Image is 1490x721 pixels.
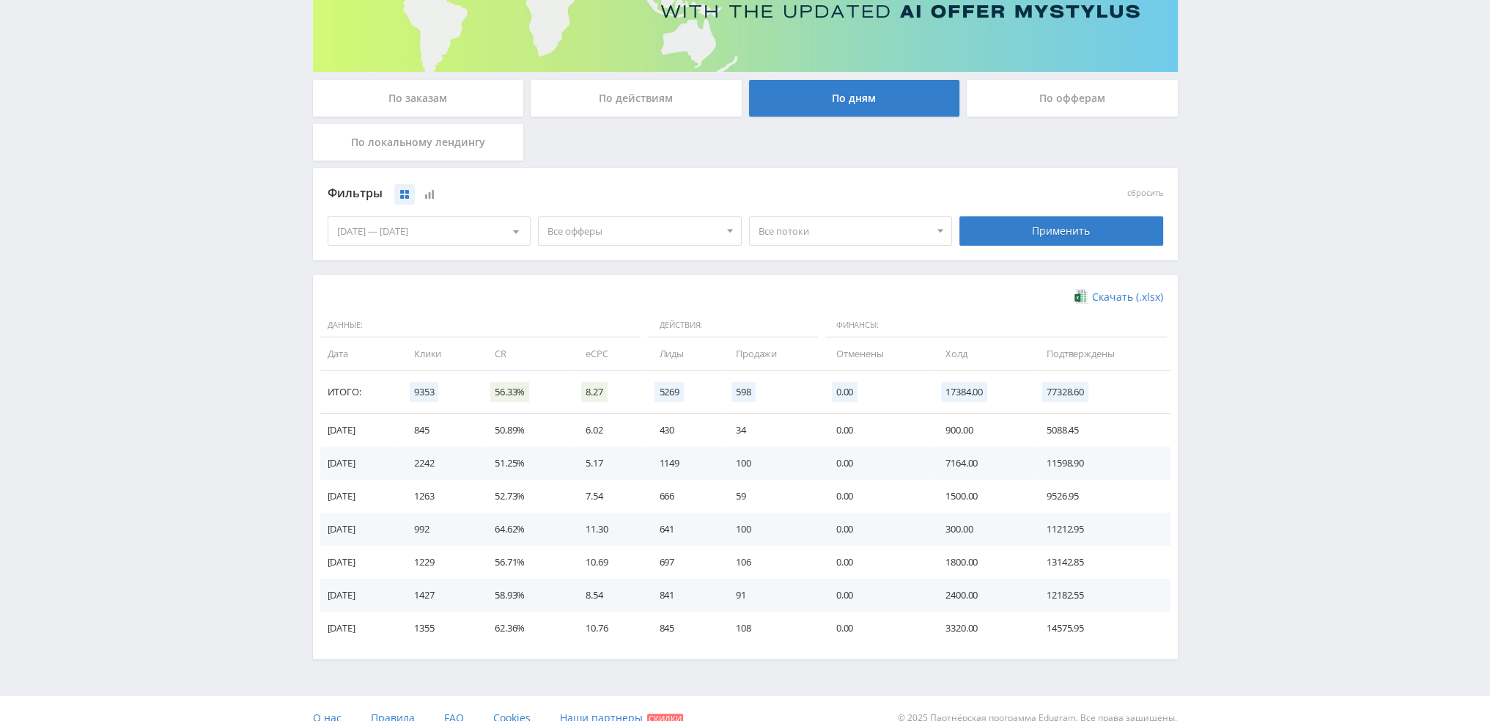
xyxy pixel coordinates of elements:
[1032,579,1170,612] td: 12182.55
[967,80,1178,117] div: По офферам
[399,546,480,579] td: 1229
[721,337,822,370] td: Продажи
[399,579,480,612] td: 1427
[581,382,607,402] span: 8.27
[571,513,644,546] td: 11.30
[320,371,399,414] td: Итого:
[644,337,721,370] td: Лиды
[941,382,987,402] span: 17384.00
[931,480,1032,513] td: 1500.00
[822,414,931,447] td: 0.00
[1032,447,1170,480] td: 11598.90
[822,579,931,612] td: 0.00
[931,337,1032,370] td: Холд
[822,337,931,370] td: Отменены
[1042,382,1088,402] span: 77328.60
[931,513,1032,546] td: 300.00
[399,414,480,447] td: 845
[654,382,683,402] span: 5269
[759,217,930,245] span: Все потоки
[832,382,858,402] span: 0.00
[1092,291,1163,303] span: Скачать (.xlsx)
[1032,414,1170,447] td: 5088.45
[822,513,931,546] td: 0.00
[320,612,399,645] td: [DATE]
[721,513,822,546] td: 100
[644,480,721,513] td: 666
[313,124,524,161] div: По локальному лендингу
[721,579,822,612] td: 91
[571,612,644,645] td: 10.76
[931,414,1032,447] td: 900.00
[1032,480,1170,513] td: 9526.95
[480,579,571,612] td: 58.93%
[749,80,960,117] div: По дням
[644,513,721,546] td: 641
[480,546,571,579] td: 56.71%
[1127,189,1163,198] button: сбросить
[721,414,822,447] td: 34
[822,546,931,579] td: 0.00
[410,382,438,402] span: 9353
[313,80,524,117] div: По заказам
[320,579,399,612] td: [DATE]
[721,447,822,480] td: 100
[399,447,480,480] td: 2242
[490,382,529,402] span: 56.33%
[931,546,1032,579] td: 1800.00
[320,480,399,513] td: [DATE]
[721,612,822,645] td: 108
[959,216,1163,246] div: Применить
[644,414,721,447] td: 430
[1074,290,1162,304] a: Скачать (.xlsx)
[1032,546,1170,579] td: 13142.85
[399,480,480,513] td: 1263
[571,414,644,447] td: 6.02
[721,480,822,513] td: 59
[571,579,644,612] td: 8.54
[320,414,399,447] td: [DATE]
[480,513,571,546] td: 64.62%
[721,546,822,579] td: 106
[399,337,480,370] td: Клики
[328,183,953,205] div: Фильтры
[571,337,644,370] td: eCPC
[931,447,1032,480] td: 7164.00
[320,313,641,338] span: Данные:
[571,480,644,513] td: 7.54
[825,313,1167,338] span: Финансы:
[1074,289,1087,304] img: xlsx
[1032,513,1170,546] td: 11212.95
[1032,612,1170,645] td: 14575.95
[399,513,480,546] td: 992
[480,480,571,513] td: 52.73%
[648,313,817,338] span: Действия:
[320,447,399,480] td: [DATE]
[731,382,756,402] span: 598
[571,447,644,480] td: 5.17
[822,480,931,513] td: 0.00
[644,612,721,645] td: 845
[480,447,571,480] td: 51.25%
[547,217,719,245] span: Все офферы
[1032,337,1170,370] td: Подтверждены
[531,80,742,117] div: По действиям
[320,546,399,579] td: [DATE]
[480,612,571,645] td: 62.36%
[571,546,644,579] td: 10.69
[822,447,931,480] td: 0.00
[320,337,399,370] td: Дата
[399,612,480,645] td: 1355
[644,447,721,480] td: 1149
[822,612,931,645] td: 0.00
[328,217,531,245] div: [DATE] — [DATE]
[320,513,399,546] td: [DATE]
[644,546,721,579] td: 697
[480,337,571,370] td: CR
[644,579,721,612] td: 841
[480,414,571,447] td: 50.89%
[931,612,1032,645] td: 3320.00
[931,579,1032,612] td: 2400.00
